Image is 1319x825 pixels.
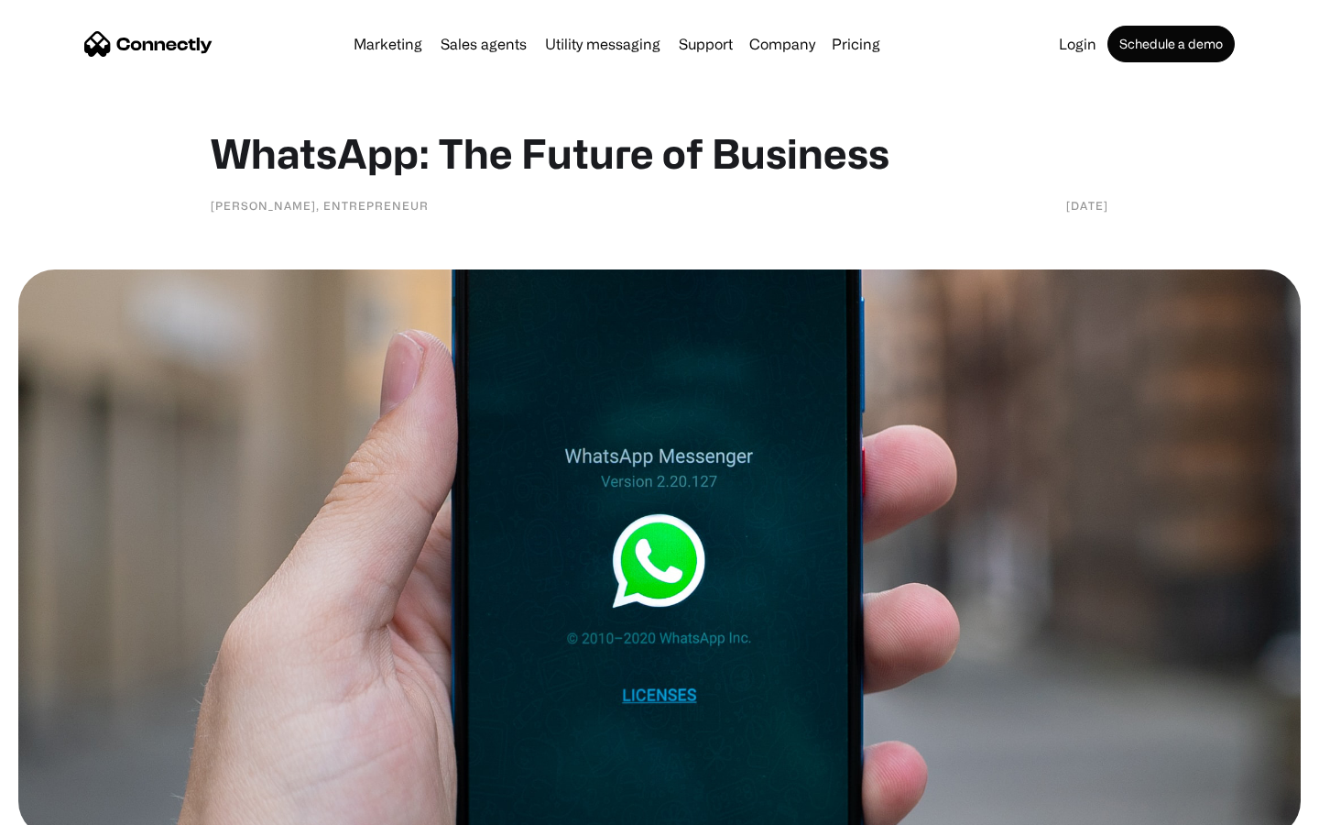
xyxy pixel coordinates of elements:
a: home [84,30,213,58]
a: Support [671,37,740,51]
aside: Language selected: English [18,793,110,819]
a: Marketing [346,37,430,51]
div: [DATE] [1066,196,1108,214]
a: Utility messaging [538,37,668,51]
div: Company [749,31,815,57]
a: Login [1052,37,1104,51]
a: Sales agents [433,37,534,51]
a: Schedule a demo [1107,26,1235,62]
ul: Language list [37,793,110,819]
div: [PERSON_NAME], Entrepreneur [211,196,429,214]
h1: WhatsApp: The Future of Business [211,128,1108,178]
a: Pricing [824,37,888,51]
div: Company [744,31,821,57]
